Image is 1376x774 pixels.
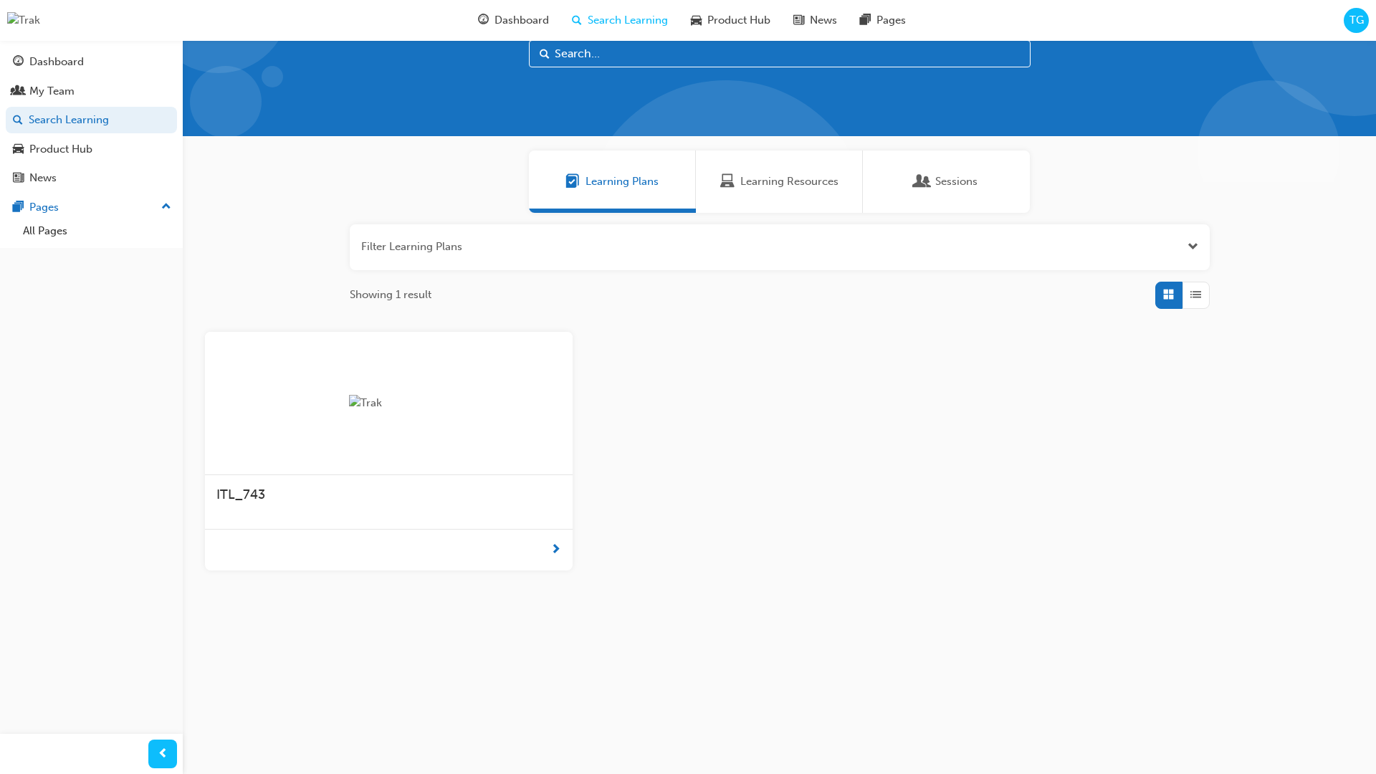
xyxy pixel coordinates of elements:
[540,46,550,62] span: Search
[810,12,837,29] span: News
[29,170,57,186] div: News
[6,136,177,163] a: Product Hub
[205,332,573,570] a: TrakITL_743
[572,11,582,29] span: search-icon
[29,83,75,100] div: My Team
[1163,287,1174,303] span: Grid
[6,194,177,221] button: Pages
[13,201,24,214] span: pages-icon
[720,173,735,190] span: Learning Resources
[696,150,863,213] a: Learning ResourcesLearning Resources
[876,12,906,29] span: Pages
[349,395,428,411] img: Trak
[13,85,24,98] span: people-icon
[6,49,177,75] a: Dashboard
[29,199,59,216] div: Pages
[1349,12,1364,29] span: TG
[740,173,838,190] span: Learning Resources
[550,541,561,559] span: next-icon
[565,173,580,190] span: Learning Plans
[7,12,40,29] img: Trak
[467,6,560,35] a: guage-iconDashboard
[13,172,24,185] span: news-icon
[529,40,1031,67] input: Search...
[691,11,702,29] span: car-icon
[793,11,804,29] span: news-icon
[6,165,177,191] a: News
[161,198,171,216] span: up-icon
[915,173,930,190] span: Sessions
[1190,287,1201,303] span: List
[158,745,168,763] span: prev-icon
[478,11,489,29] span: guage-icon
[935,173,978,190] span: Sessions
[29,54,84,70] div: Dashboard
[6,107,177,133] a: Search Learning
[13,56,24,69] span: guage-icon
[216,487,265,502] span: ITL_743
[494,12,549,29] span: Dashboard
[6,46,177,194] button: DashboardMy TeamSearch LearningProduct HubNews
[529,150,696,213] a: Learning PlansLearning Plans
[863,150,1030,213] a: SessionsSessions
[588,12,668,29] span: Search Learning
[6,78,177,105] a: My Team
[560,6,679,35] a: search-iconSearch Learning
[29,141,92,158] div: Product Hub
[1344,8,1369,33] button: TG
[782,6,849,35] a: news-iconNews
[17,220,177,242] a: All Pages
[860,11,871,29] span: pages-icon
[586,173,659,190] span: Learning Plans
[350,287,431,303] span: Showing 1 result
[707,12,770,29] span: Product Hub
[679,6,782,35] a: car-iconProduct Hub
[1188,239,1198,255] button: Open the filter
[13,114,23,127] span: search-icon
[13,143,24,156] span: car-icon
[849,6,917,35] a: pages-iconPages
